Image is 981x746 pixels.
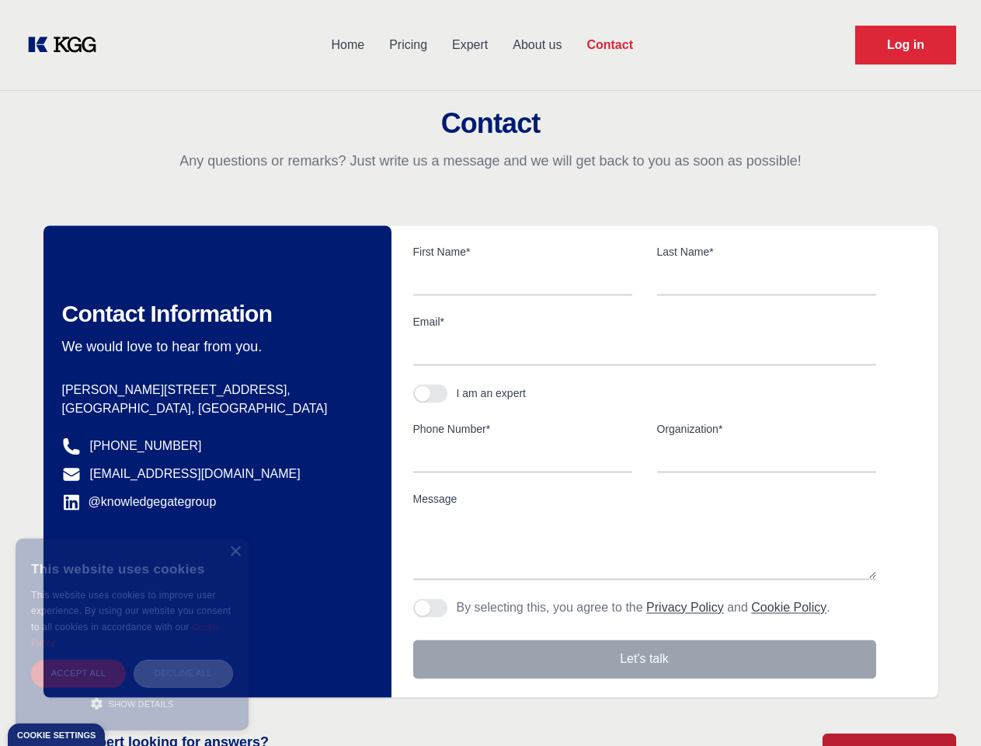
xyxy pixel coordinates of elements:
h2: Contact Information [62,300,367,328]
a: About us [500,25,574,65]
a: Cookie Policy [31,622,221,647]
div: This website uses cookies [31,550,233,587]
a: Cookie Policy [751,601,826,614]
a: Pricing [377,25,440,65]
a: Privacy Policy [646,601,724,614]
p: We would love to hear from you. [62,337,367,356]
a: [PHONE_NUMBER] [90,437,202,455]
div: I am an expert [457,385,527,401]
label: First Name* [413,244,632,260]
button: Let's talk [413,640,876,678]
label: Message [413,491,876,507]
label: Phone Number* [413,421,632,437]
div: Decline all [134,660,233,687]
a: KOL Knowledge Platform: Talk to Key External Experts (KEE) [25,33,109,58]
a: Expert [440,25,500,65]
a: Request Demo [855,26,956,64]
div: Accept all [31,660,126,687]
label: Last Name* [657,244,876,260]
a: Contact [574,25,645,65]
div: Show details [31,695,233,711]
iframe: Chat Widget [903,671,981,746]
p: Any questions or remarks? Just write us a message and we will get back to you as soon as possible! [19,152,962,170]
a: Home [318,25,377,65]
p: [PERSON_NAME][STREET_ADDRESS], [62,381,367,399]
label: Email* [413,314,876,329]
a: @knowledgegategroup [62,493,217,511]
p: [GEOGRAPHIC_DATA], [GEOGRAPHIC_DATA] [62,399,367,418]
div: Close [229,546,241,558]
span: Show details [109,699,174,709]
h2: Contact [19,108,962,139]
div: Cookie settings [17,731,96,740]
label: Organization* [657,421,876,437]
a: [EMAIL_ADDRESS][DOMAIN_NAME] [90,465,301,483]
p: By selecting this, you agree to the and . [457,598,830,617]
span: This website uses cookies to improve user experience. By using our website you consent to all coo... [31,590,231,633]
